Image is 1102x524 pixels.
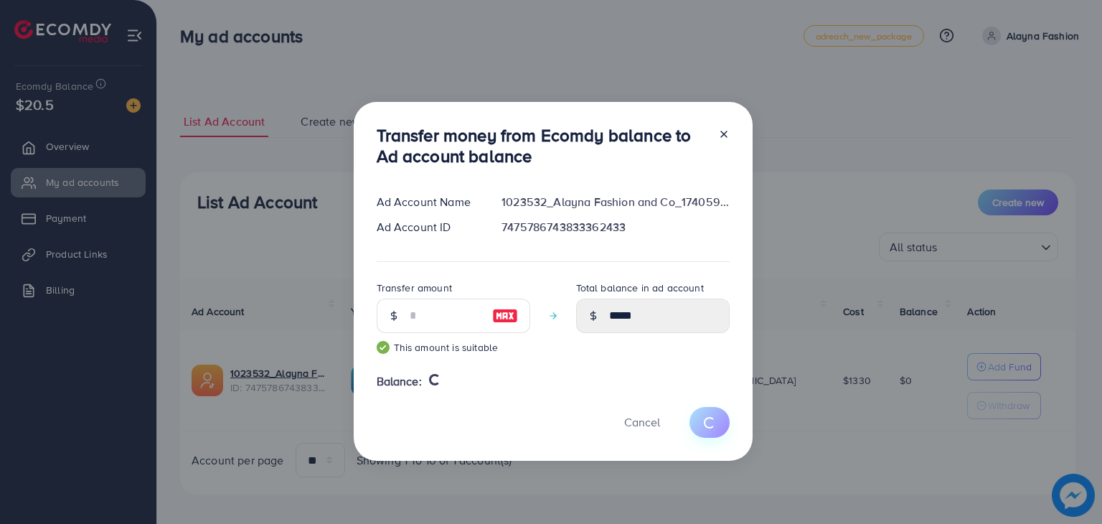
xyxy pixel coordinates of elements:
[365,219,491,235] div: Ad Account ID
[624,414,660,430] span: Cancel
[576,281,704,295] label: Total balance in ad account
[490,219,740,235] div: 7475786743833362433
[606,407,678,438] button: Cancel
[492,307,518,324] img: image
[377,340,530,355] small: This amount is suitable
[377,373,422,390] span: Balance:
[490,194,740,210] div: 1023532_Alayna Fashion and Co_1740592250339
[377,125,707,167] h3: Transfer money from Ecomdy balance to Ad account balance
[377,281,452,295] label: Transfer amount
[365,194,491,210] div: Ad Account Name
[377,341,390,354] img: guide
